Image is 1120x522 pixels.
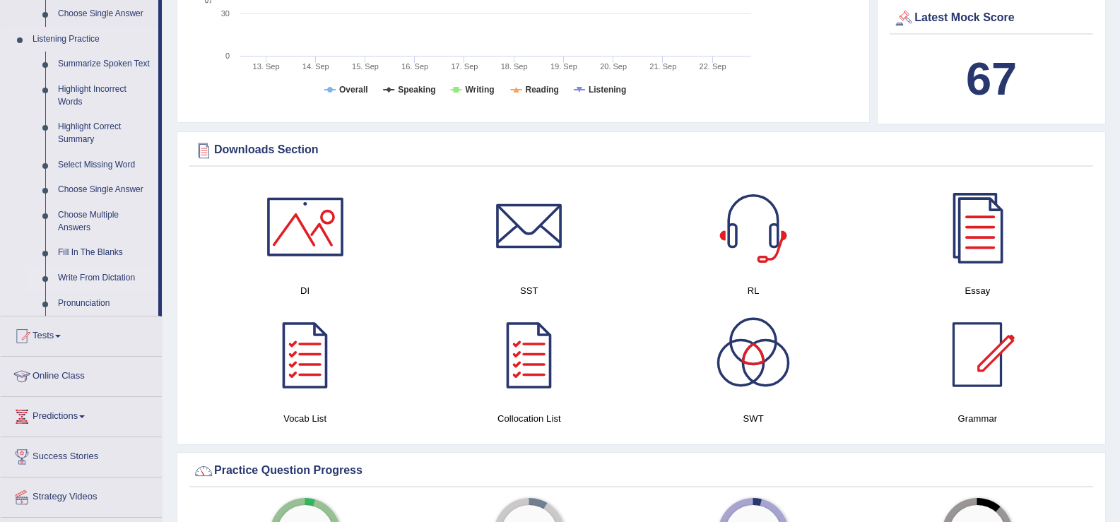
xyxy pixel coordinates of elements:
tspan: 18. Sep [501,62,528,71]
a: Predictions [1,397,162,432]
a: Listening Practice [26,27,158,52]
tspan: Listening [589,85,626,95]
tspan: 19. Sep [550,62,577,71]
a: Fill In The Blanks [52,240,158,266]
a: Write From Dictation [52,266,158,291]
a: Success Stories [1,437,162,473]
tspan: 15. Sep [352,62,379,71]
a: Online Class [1,357,162,392]
h4: SWT [649,411,859,426]
a: Highlight Incorrect Words [52,77,158,114]
tspan: Writing [465,85,494,95]
div: Practice Question Progress [193,461,1090,482]
tspan: 14. Sep [302,62,329,71]
a: Highlight Correct Summary [52,114,158,152]
a: Choose Multiple Answers [52,203,158,240]
tspan: 20. Sep [600,62,627,71]
div: Latest Mock Score [893,8,1090,29]
text: 0 [225,52,230,60]
tspan: Reading [526,85,559,95]
h4: Essay [873,283,1083,298]
h4: RL [649,283,859,298]
tspan: 17. Sep [451,62,478,71]
tspan: 13. Sep [253,62,280,71]
a: Choose Single Answer [52,1,158,27]
tspan: 21. Sep [649,62,676,71]
a: Pronunciation [52,291,158,316]
a: Summarize Spoken Text [52,52,158,77]
a: Tests [1,316,162,352]
a: Select Missing Word [52,153,158,178]
h4: SST [424,283,634,298]
b: 67 [966,53,1017,105]
h4: Collocation List [424,411,634,426]
h4: Vocab List [200,411,410,426]
tspan: Speaking [398,85,435,95]
tspan: 16. Sep [401,62,428,71]
h4: Grammar [873,411,1083,426]
a: Strategy Videos [1,477,162,513]
a: Choose Single Answer [52,177,158,203]
div: Downloads Section [193,140,1090,161]
text: 30 [221,9,230,18]
tspan: Overall [339,85,368,95]
h4: DI [200,283,410,298]
tspan: 22. Sep [700,62,726,71]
